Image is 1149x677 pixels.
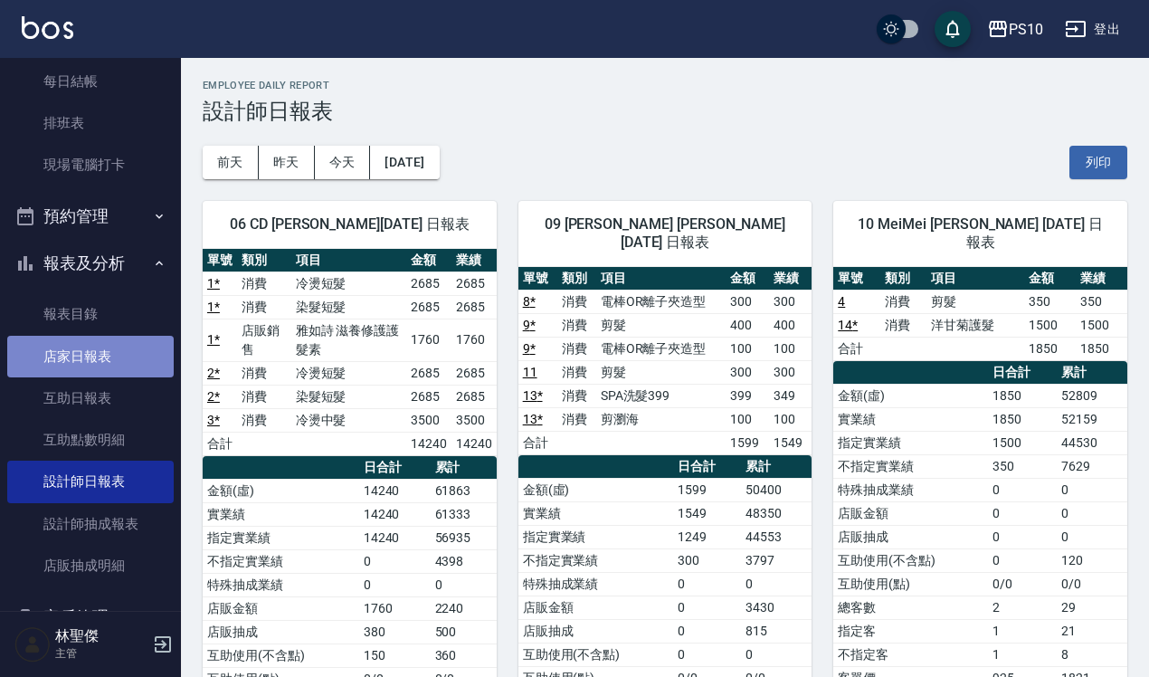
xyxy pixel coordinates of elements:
span: 10 MeiMei [PERSON_NAME] [DATE] 日報表 [855,215,1106,252]
td: 消費 [557,407,596,431]
td: 100 [769,337,812,360]
td: 特殊抽成業績 [833,478,988,501]
td: 0 [359,573,431,596]
td: 1599 [726,431,768,454]
a: 排班表 [7,102,174,144]
td: 0 [1057,501,1127,525]
td: 互助使用(不含點) [518,643,673,666]
td: 染髮短髮 [291,385,406,408]
td: 300 [769,290,812,313]
td: 0 [673,643,741,666]
td: 0 [673,619,741,643]
td: 金額(虛) [833,384,988,407]
button: save [935,11,971,47]
td: 店販金額 [518,596,673,619]
td: 金額(虛) [518,478,673,501]
td: 2685 [406,295,451,319]
td: 52809 [1057,384,1127,407]
td: 29 [1057,596,1127,619]
th: 日合計 [673,455,741,479]
td: 剪髮 [926,290,1024,313]
td: 剪瀏海 [596,407,726,431]
td: 指定客 [833,619,988,643]
td: 消費 [880,313,926,337]
td: 總客數 [833,596,988,619]
th: 日合計 [359,456,431,480]
a: 互助日報表 [7,377,174,419]
span: 06 CD [PERSON_NAME][DATE] 日報表 [224,215,475,234]
td: 剪髮 [596,313,726,337]
td: 61333 [431,502,497,526]
td: 2685 [406,272,451,295]
td: 44530 [1057,431,1127,454]
td: 0/0 [988,572,1056,596]
a: 店家日報表 [7,336,174,377]
td: 3430 [741,596,812,619]
td: 349 [769,384,812,407]
td: 染髮短髮 [291,295,406,319]
td: 電棒OR離子夾造型 [596,290,726,313]
td: 7629 [1057,454,1127,478]
td: 2685 [451,295,497,319]
h2: Employee Daily Report [203,80,1127,91]
td: 0 [988,525,1056,548]
td: 1500 [988,431,1056,454]
th: 金額 [726,267,768,291]
td: 冷燙短髮 [291,361,406,385]
td: 815 [741,619,812,643]
table: a dense table [518,267,812,455]
td: 300 [769,360,812,384]
td: 消費 [557,360,596,384]
td: 2240 [431,596,497,620]
td: 0 [988,548,1056,572]
td: 56935 [431,526,497,549]
th: 項目 [291,249,406,272]
th: 累計 [741,455,812,479]
td: 100 [726,407,768,431]
td: 0 [741,572,812,596]
p: 主管 [55,645,147,662]
td: 3500 [406,408,451,432]
td: 1599 [673,478,741,501]
td: 1249 [673,525,741,548]
td: 300 [726,360,768,384]
td: 100 [769,407,812,431]
td: 14240 [451,432,497,455]
table: a dense table [833,267,1127,361]
td: 雅如詩 滋養修護護髮素 [291,319,406,361]
td: 指定實業績 [518,525,673,548]
td: 1 [988,643,1056,666]
th: 金額 [406,249,451,272]
td: 1850 [1024,337,1076,360]
button: 登出 [1058,13,1127,46]
td: 0 [988,478,1056,501]
td: 剪髮 [596,360,726,384]
td: 互助使用(點) [833,572,988,596]
th: 類別 [557,267,596,291]
td: 實業績 [203,502,359,526]
button: 前天 [203,146,259,179]
td: 21 [1057,619,1127,643]
td: 冷燙中髮 [291,408,406,432]
td: 金額(虛) [203,479,359,502]
td: 店販金額 [203,596,359,620]
td: 合計 [833,337,879,360]
td: 4398 [431,549,497,573]
td: 0 [431,573,497,596]
td: 50400 [741,478,812,501]
td: 399 [726,384,768,407]
th: 項目 [926,267,1024,291]
td: 61863 [431,479,497,502]
td: 0 [988,501,1056,525]
td: 400 [769,313,812,337]
a: 互助點數明細 [7,419,174,461]
a: 現場電腦打卡 [7,144,174,186]
button: 昨天 [259,146,315,179]
td: 不指定實業績 [203,549,359,573]
td: 指定實業績 [203,526,359,549]
th: 類別 [880,267,926,291]
td: 實業績 [518,501,673,525]
td: 消費 [557,384,596,407]
td: 14240 [406,432,451,455]
td: 350 [988,454,1056,478]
